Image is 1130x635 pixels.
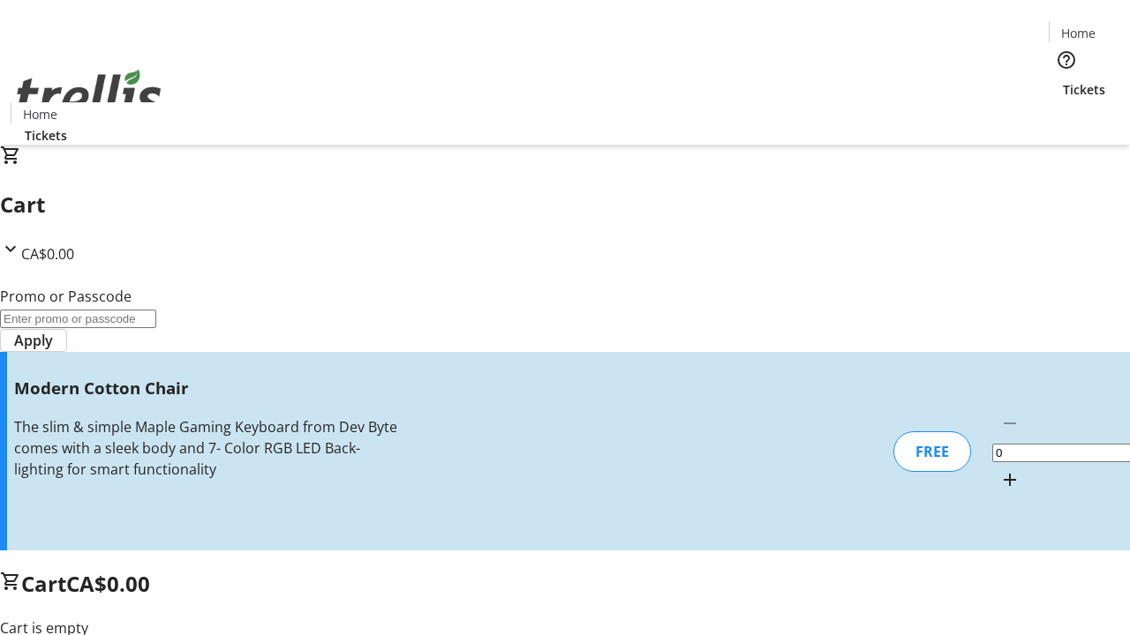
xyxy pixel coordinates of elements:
span: Apply [14,330,53,351]
span: CA$0.00 [66,569,150,598]
a: Tickets [11,126,81,145]
img: Orient E2E Organization sHiBielIzG's Logo [11,50,168,138]
span: CA$0.00 [21,244,74,264]
span: Tickets [25,126,67,145]
a: Home [1050,24,1106,42]
span: Home [23,105,57,123]
button: Increment by one [992,462,1028,497]
h3: Modern Cotton Chair [14,376,400,400]
span: Tickets [1063,80,1105,99]
button: Cart [1049,99,1084,134]
a: Tickets [1049,80,1119,99]
span: Home [1061,24,1096,42]
button: Help [1049,42,1084,78]
div: FREE [893,431,971,472]
div: The slim & simple Maple Gaming Keyboard from Dev Byte comes with a sleek body and 7- Color RGB LE... [14,416,400,480]
a: Home [11,105,68,123]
